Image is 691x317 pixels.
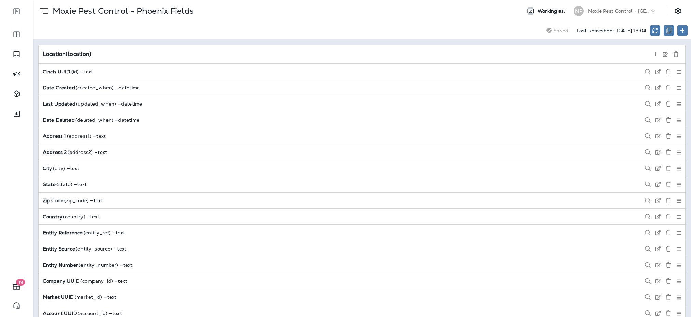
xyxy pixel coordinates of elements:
[39,192,685,208] div: Zip Code(zip_code) —text
[43,149,68,155] strong: Address 2
[39,63,685,80] div: Cinch UUID(id) —text
[7,4,26,18] button: Expand Sidebar
[43,230,84,235] strong: Entity Reference
[43,133,106,139] div: ( address1 ) — text
[43,182,87,187] div: ( state ) — text
[39,96,685,112] div: Last Updated(updated_when) —datetime
[39,273,685,289] div: Company UUID(company_id) —text
[43,69,93,74] div: ( id ) — text
[43,310,78,316] strong: Account UUID
[574,6,584,16] div: MP
[43,294,75,300] strong: Market UUID
[43,198,64,203] strong: Zip Code
[588,8,650,14] p: Moxie Pest Control - [GEOGRAPHIC_DATA]
[43,101,142,107] div: ( updated_when ) — datetime
[43,51,91,57] div: Location ( location )
[39,160,685,176] div: City(city) —text
[43,182,56,187] strong: State
[43,310,122,316] div: ( account_id ) — text
[43,294,116,300] div: ( market_id ) — text
[39,289,685,305] div: Market UUID(market_id) —text
[43,230,125,235] div: ( entity_ref ) — text
[577,28,646,33] div: Last Refreshed: [DATE] 13:04
[43,133,67,139] strong: Address 1
[43,262,133,268] div: ( entity_number ) — text
[39,144,685,160] div: Address 2(address2) —text
[39,257,685,273] div: Entity Number(entity_number) —text
[39,241,685,257] div: Entity Source(entity_source) —text
[43,69,71,74] strong: Cinch UUID
[43,85,76,90] strong: Date Created
[43,214,63,219] strong: Country
[43,166,79,171] div: ( city ) — text
[43,214,100,219] div: ( country ) — text
[39,208,685,224] div: Country(country) —text
[50,6,194,16] p: Moxie Pest Control - Phoenix Fields
[43,149,107,155] div: ( address2 ) — text
[16,279,25,286] span: 19
[39,224,685,241] div: Entity Reference(entity_ref) —text
[39,128,685,144] div: Address 1(address1) —text
[43,278,80,284] strong: Company UUID
[554,28,568,33] span: Saved
[43,198,103,203] div: ( zip_code ) — text
[538,8,567,14] span: Working as:
[39,112,685,128] div: Date Deleted(deleted_when) —datetime
[43,246,126,252] div: ( entity_source ) — text
[43,246,76,252] strong: Entity Source
[43,278,127,284] div: ( company_id ) — text
[39,176,685,192] div: State(state) —text
[43,85,140,90] div: ( created_when ) — datetime
[672,5,684,17] button: Settings
[43,117,75,123] strong: Date Deleted
[43,101,76,107] strong: Last Updated
[43,262,79,268] strong: Entity Number
[39,80,685,96] div: Date Created(created_when) —datetime
[43,117,140,123] div: ( deleted_when ) — datetime
[7,280,26,293] button: 19
[43,166,53,171] strong: City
